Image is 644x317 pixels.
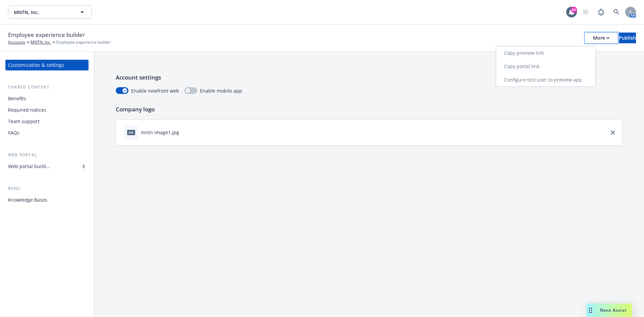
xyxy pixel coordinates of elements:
[5,93,89,104] a: Benefits
[594,5,608,19] a: Report a Bug
[585,33,618,43] button: More
[131,87,179,94] span: Enable newfront web
[31,39,51,45] a: MNTN, Inc.
[610,5,623,19] a: Search
[182,129,187,136] button: download file
[579,5,592,19] a: Start snowing
[5,161,89,172] a: Web portal builder
[586,304,632,317] button: Nova Assist
[56,39,111,45] span: Employee experience builder
[127,130,135,135] span: jpg
[5,152,89,158] div: Web portal
[586,304,595,317] div: Drag to move
[609,128,617,137] a: close
[496,60,595,73] a: Copy portal link
[5,105,89,115] a: Required notices
[8,105,46,115] div: Required notices
[8,31,85,39] span: Employee experience builder
[619,33,636,43] button: Publish
[8,161,50,172] div: Web portal builder
[8,127,19,138] div: FAQs
[8,116,40,127] div: Team support
[200,87,242,94] span: Enable mobile app
[593,33,609,43] div: More
[8,195,47,205] div: Knowledge Bases
[571,7,577,13] div: 83
[116,73,623,82] p: Account settings
[8,5,92,19] button: MNTN, Inc.
[5,84,89,91] div: Shared content
[496,73,595,87] a: Configure test user to preview app
[5,127,89,138] a: FAQs
[8,60,64,70] div: Customization & settings
[116,105,623,114] p: Company logo
[8,93,26,104] div: Benefits
[5,116,89,127] a: Team support
[5,60,89,70] a: Customization & settings
[496,46,595,60] a: Copy preview link
[8,39,25,45] a: Accounts
[5,195,89,205] a: Knowledge Bases
[14,9,72,16] span: MNTN, Inc.
[5,185,89,192] div: Benji
[141,129,179,136] div: mntn image1.jpg
[600,307,627,313] span: Nova Assist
